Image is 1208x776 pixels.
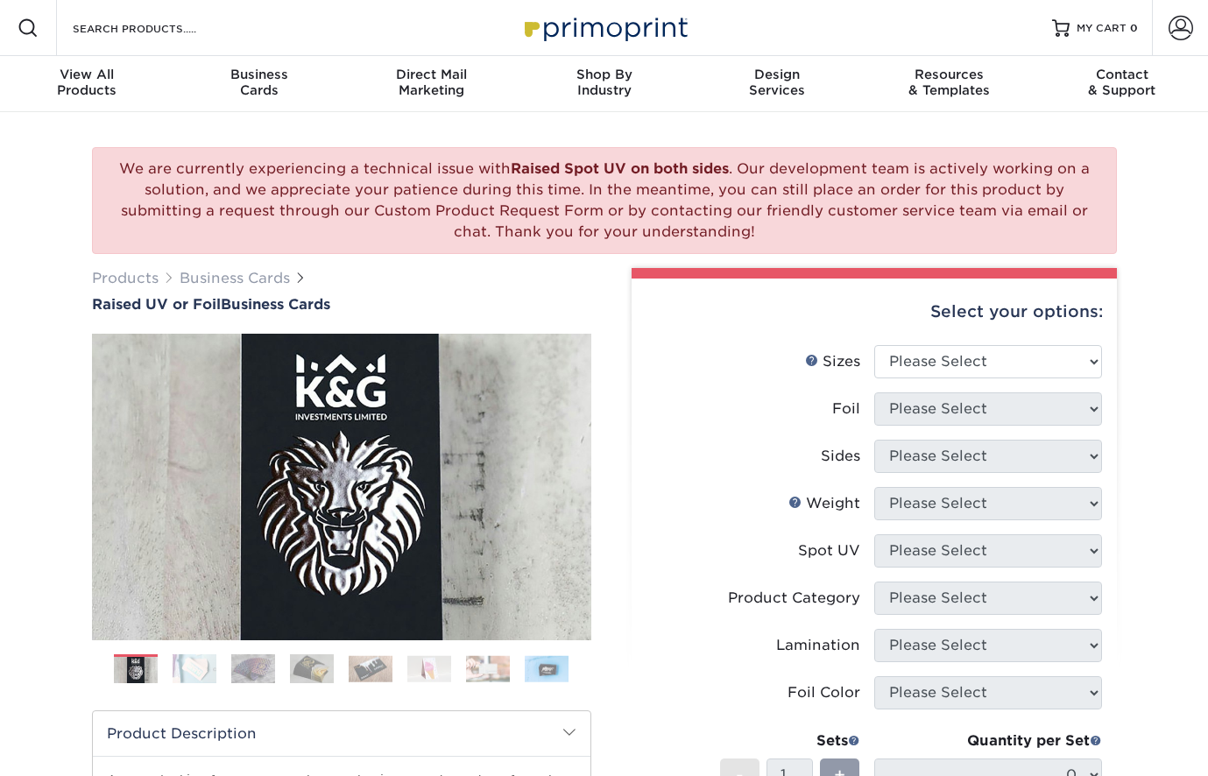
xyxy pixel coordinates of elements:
[798,540,860,561] div: Spot UV
[518,56,690,112] a: Shop ByIndustry
[788,493,860,514] div: Weight
[690,67,863,82] span: Design
[345,67,518,98] div: Marketing
[231,653,275,684] img: Business Cards 03
[874,730,1102,751] div: Quantity per Set
[1130,22,1138,34] span: 0
[349,655,392,682] img: Business Cards 05
[92,296,591,313] h1: Business Cards
[720,730,860,751] div: Sets
[92,296,591,313] a: Raised UV or FoilBusiness Cards
[92,237,591,737] img: Raised UV or Foil 01
[832,399,860,420] div: Foil
[863,56,1035,112] a: Resources& Templates
[821,446,860,467] div: Sides
[863,67,1035,98] div: & Templates
[92,147,1117,254] div: We are currently experiencing a technical issue with . Our development team is actively working o...
[1077,21,1127,36] span: MY CART
[1035,67,1208,98] div: & Support
[525,655,569,682] img: Business Cards 08
[345,67,518,82] span: Direct Mail
[518,67,690,82] span: Shop By
[518,67,690,98] div: Industry
[92,270,159,286] a: Products
[511,160,729,177] b: Raised Spot UV on both sides
[1035,56,1208,112] a: Contact& Support
[805,351,860,372] div: Sizes
[517,9,692,46] img: Primoprint
[71,18,242,39] input: SEARCH PRODUCTS.....
[173,67,345,82] span: Business
[173,67,345,98] div: Cards
[173,56,345,112] a: BusinessCards
[863,67,1035,82] span: Resources
[173,653,216,684] img: Business Cards 02
[1035,67,1208,82] span: Contact
[646,279,1103,345] div: Select your options:
[92,296,221,313] span: Raised UV or Foil
[466,655,510,682] img: Business Cards 07
[290,653,334,684] img: Business Cards 04
[345,56,518,112] a: Direct MailMarketing
[114,648,158,692] img: Business Cards 01
[728,588,860,609] div: Product Category
[690,56,863,112] a: DesignServices
[180,270,290,286] a: Business Cards
[93,711,590,756] h2: Product Description
[407,655,451,682] img: Business Cards 06
[690,67,863,98] div: Services
[776,635,860,656] div: Lamination
[788,682,860,703] div: Foil Color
